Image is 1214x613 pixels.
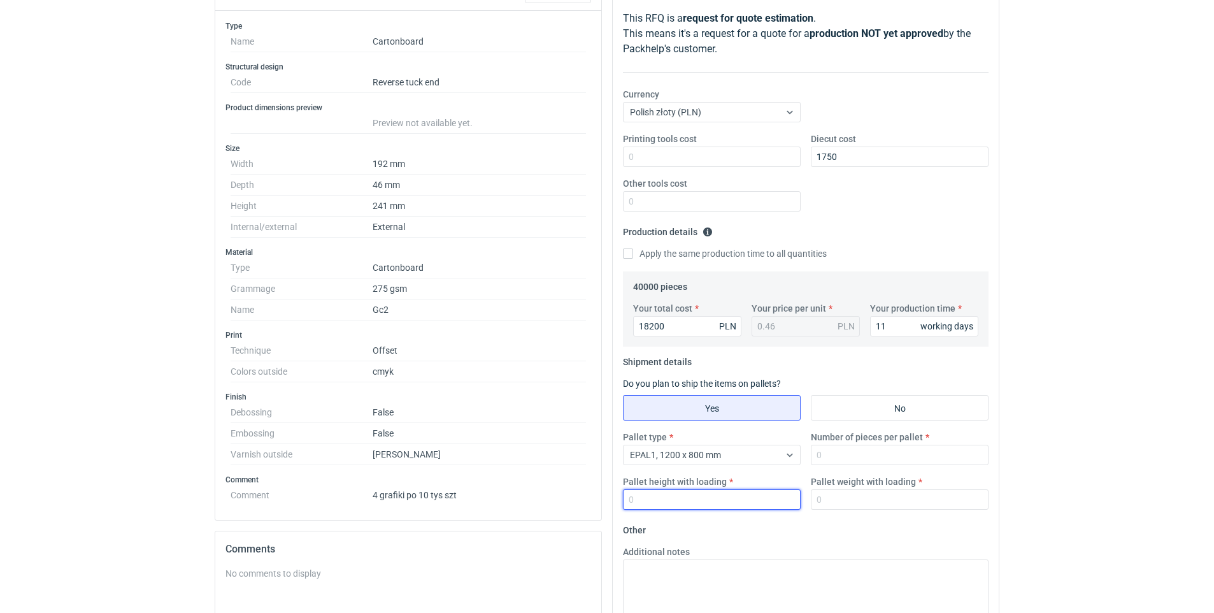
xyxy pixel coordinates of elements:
label: Pallet type [623,431,667,444]
dt: Comment [231,485,373,500]
p: This RFQ is a . This means it's a request for a quote for a by the Packhelp's customer. [623,11,989,57]
dd: Cartonboard [373,257,586,278]
legend: 40000 pieces [633,277,687,292]
dd: Gc2 [373,299,586,321]
label: Your total cost [633,302,692,315]
dd: Reverse tuck end [373,72,586,93]
label: Your price per unit [752,302,826,315]
dt: Height [231,196,373,217]
h2: Comments [225,542,591,557]
dd: 4 grafiki po 10 tys szt [373,485,586,500]
label: Pallet weight with loading [811,475,916,488]
legend: Production details [623,222,713,237]
input: 0 [633,316,741,336]
label: Number of pieces per pallet [811,431,923,444]
input: 0 [811,147,989,167]
dt: Name [231,299,373,321]
label: Other tools cost [623,177,687,190]
label: Printing tools cost [623,133,697,145]
label: Additional notes [623,545,690,558]
legend: Shipment details [623,352,692,367]
input: 0 [811,445,989,465]
dd: 241 mm [373,196,586,217]
dd: False [373,402,586,423]
dd: 46 mm [373,175,586,196]
dt: Width [231,154,373,175]
dd: Cartonboard [373,31,586,52]
dt: Depth [231,175,373,196]
dt: Name [231,31,373,52]
h3: Comment [225,475,591,485]
span: Preview not available yet. [373,118,473,128]
input: 0 [623,147,801,167]
label: Currency [623,88,659,101]
label: Your production time [870,302,955,315]
span: Polish złoty (PLN) [630,107,701,117]
h3: Print [225,330,591,340]
dd: [PERSON_NAME] [373,444,586,465]
h3: Material [225,247,591,257]
label: Do you plan to ship the items on pallets? [623,379,781,389]
dt: Colors outside [231,361,373,382]
dd: False [373,423,586,444]
div: working days [920,320,973,333]
dd: 275 gsm [373,278,586,299]
dt: Grammage [231,278,373,299]
legend: Other [623,520,646,535]
dt: Embossing [231,423,373,444]
dt: Varnish outside [231,444,373,465]
label: Yes [623,395,801,421]
dd: Offset [373,340,586,361]
input: 0 [811,489,989,510]
input: 0 [870,316,978,336]
dd: cmyk [373,361,586,382]
dt: Debossing [231,402,373,423]
strong: request for quote estimation [683,12,813,24]
label: Apply the same production time to all quantities [623,247,827,260]
dd: 192 mm [373,154,586,175]
div: PLN [719,320,736,333]
span: EPAL1, 1200 x 800 mm [630,450,721,460]
input: 0 [623,191,801,212]
dt: Technique [231,340,373,361]
label: No [811,395,989,421]
h3: Structural design [225,62,591,72]
div: PLN [838,320,855,333]
strong: production NOT yet approved [810,27,943,40]
h3: Size [225,143,591,154]
label: Diecut cost [811,133,856,145]
input: 0 [623,489,801,510]
h3: Type [225,21,591,31]
dt: Code [231,72,373,93]
h3: Finish [225,392,591,402]
div: No comments to display [225,567,591,580]
dt: Type [231,257,373,278]
dt: Internal/external [231,217,373,238]
dd: External [373,217,586,238]
label: Pallet height with loading [623,475,727,488]
h3: Product dimensions preview [225,103,591,113]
